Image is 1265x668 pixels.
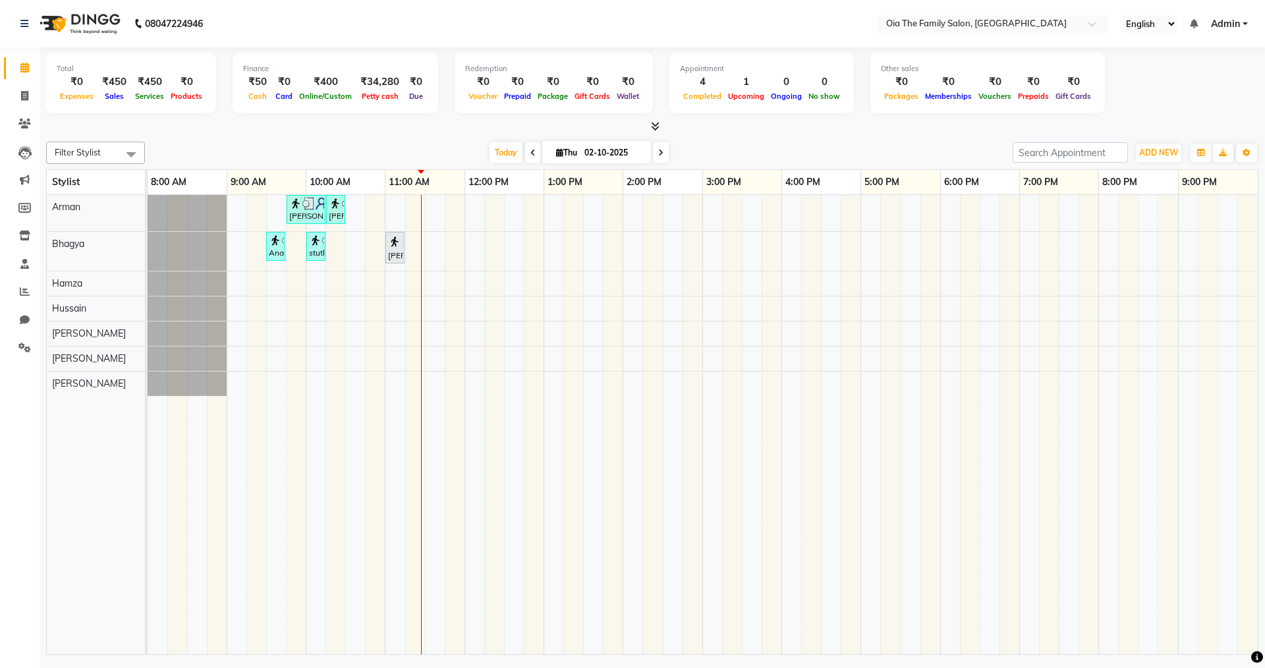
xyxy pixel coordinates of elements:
[267,234,284,259] div: Anandi, TK02, 09:30 AM-09:40 AM, Threading-Eyebrow (Women)
[805,92,843,101] span: No show
[465,74,501,90] div: ₹0
[145,5,203,42] b: 08047224946
[1099,173,1140,192] a: 8:00 PM
[465,63,642,74] div: Redemption
[881,63,1094,74] div: Other sales
[243,74,272,90] div: ₹50
[613,74,642,90] div: ₹0
[55,147,101,157] span: Filter Stylist
[52,238,84,250] span: Bhagya
[52,327,126,339] span: [PERSON_NAME]
[465,173,512,192] a: 12:00 PM
[1052,92,1094,101] span: Gift Cards
[288,197,324,222] div: [PERSON_NAME], TK04, 09:45 AM-10:15 AM, Hair Styling-Hair Cut (Men)
[922,74,975,90] div: ₹0
[623,173,665,192] a: 2:00 PM
[57,63,206,74] div: Total
[768,92,805,101] span: Ongoing
[1052,74,1094,90] div: ₹0
[387,234,403,262] div: [PERSON_NAME], TK01, 11:00 AM-11:10 AM, Threading-Eyebrow (Women)
[881,74,922,90] div: ₹0
[406,92,426,101] span: Due
[57,92,97,101] span: Expenses
[613,92,642,101] span: Wallet
[132,92,167,101] span: Services
[1015,74,1052,90] div: ₹0
[465,92,501,101] span: Voucher
[34,5,124,42] img: logo
[975,92,1015,101] span: Vouchers
[227,173,269,192] a: 9:00 AM
[245,92,270,101] span: Cash
[296,92,355,101] span: Online/Custom
[975,74,1015,90] div: ₹0
[358,92,402,101] span: Petty cash
[703,173,745,192] a: 3:00 PM
[52,302,86,314] span: Hussain
[680,63,843,74] div: Appointment
[544,173,586,192] a: 1:00 PM
[52,377,126,389] span: [PERSON_NAME]
[725,74,768,90] div: 1
[385,173,433,192] a: 11:00 AM
[768,74,805,90] div: 0
[553,148,580,157] span: Thu
[580,143,646,163] input: 2025-10-02
[52,277,82,289] span: Hamza
[52,176,80,188] span: Stylist
[1139,148,1178,157] span: ADD NEW
[1020,173,1061,192] a: 7:00 PM
[571,74,613,90] div: ₹0
[1211,17,1240,31] span: Admin
[97,74,132,90] div: ₹450
[1179,173,1220,192] a: 9:00 PM
[167,92,206,101] span: Products
[782,173,824,192] a: 4:00 PM
[490,142,522,163] span: Today
[941,173,982,192] a: 6:00 PM
[308,234,324,259] div: stuthi, TK03, 10:00 AM-10:10 AM, Threading-Eyebrow (Women)
[501,92,534,101] span: Prepaid
[243,63,428,74] div: Finance
[1136,144,1181,162] button: ADD NEW
[132,74,167,90] div: ₹450
[1013,142,1128,163] input: Search Appointment
[148,173,190,192] a: 8:00 AM
[57,74,97,90] div: ₹0
[167,74,206,90] div: ₹0
[501,74,534,90] div: ₹0
[272,74,296,90] div: ₹0
[101,92,127,101] span: Sales
[725,92,768,101] span: Upcoming
[680,74,725,90] div: 4
[571,92,613,101] span: Gift Cards
[355,74,405,90] div: ₹34,280
[534,74,571,90] div: ₹0
[881,92,922,101] span: Packages
[680,92,725,101] span: Completed
[306,173,354,192] a: 10:00 AM
[52,352,126,364] span: [PERSON_NAME]
[1015,92,1052,101] span: Prepaids
[861,173,903,192] a: 5:00 PM
[272,92,296,101] span: Card
[534,92,571,101] span: Package
[327,197,344,222] div: [PERSON_NAME], TK04, 10:15 AM-10:30 AM, Hair Styling-[PERSON_NAME] Trim (Men)
[922,92,975,101] span: Memberships
[52,201,80,213] span: Arman
[405,74,428,90] div: ₹0
[805,74,843,90] div: 0
[296,74,355,90] div: ₹400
